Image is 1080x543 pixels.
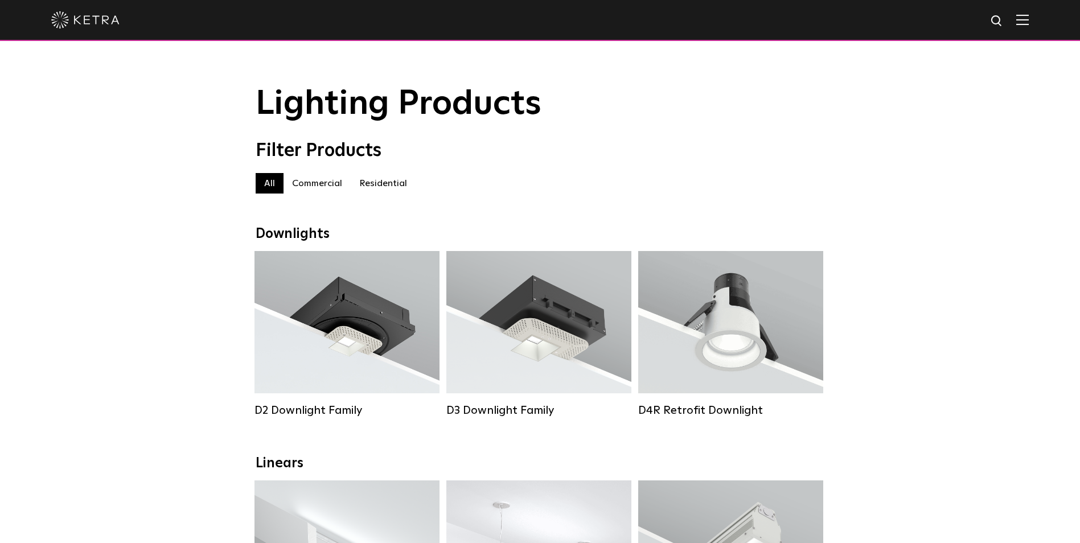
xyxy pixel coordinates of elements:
[990,14,1004,28] img: search icon
[284,173,351,194] label: Commercial
[638,251,823,417] a: D4R Retrofit Downlight Lumen Output:800Colors:White / BlackBeam Angles:15° / 25° / 40° / 60°Watta...
[351,173,416,194] label: Residential
[1016,14,1029,25] img: Hamburger%20Nav.svg
[446,251,631,417] a: D3 Downlight Family Lumen Output:700 / 900 / 1100Colors:White / Black / Silver / Bronze / Paintab...
[256,140,825,162] div: Filter Products
[51,11,120,28] img: ketra-logo-2019-white
[256,173,284,194] label: All
[638,404,823,417] div: D4R Retrofit Downlight
[256,226,825,242] div: Downlights
[446,404,631,417] div: D3 Downlight Family
[256,87,541,121] span: Lighting Products
[256,455,825,472] div: Linears
[254,404,440,417] div: D2 Downlight Family
[254,251,440,417] a: D2 Downlight Family Lumen Output:1200Colors:White / Black / Gloss Black / Silver / Bronze / Silve...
